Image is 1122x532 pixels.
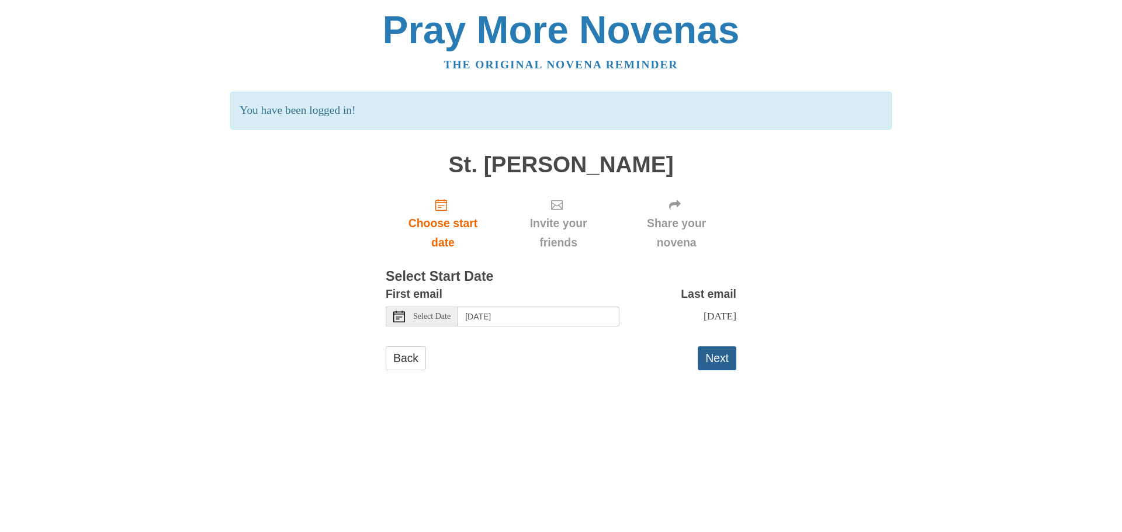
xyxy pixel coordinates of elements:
span: [DATE] [704,310,736,322]
a: Pray More Novenas [383,8,740,51]
a: Back [386,346,426,370]
span: Invite your friends [512,214,605,252]
span: Share your novena [628,214,725,252]
input: Use the arrow keys to pick a date [458,307,619,326]
div: Click "Next" to confirm your start date first. [617,189,736,258]
a: Choose start date [386,189,500,258]
h1: St. [PERSON_NAME] [386,152,736,178]
p: You have been logged in! [230,92,891,130]
a: The original novena reminder [444,58,678,71]
span: Choose start date [397,214,489,252]
label: Last email [681,284,736,304]
span: Select Date [413,312,451,321]
h3: Select Start Date [386,269,736,284]
div: Click "Next" to confirm your start date first. [500,189,617,258]
button: Next [698,346,736,370]
label: First email [386,284,442,304]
